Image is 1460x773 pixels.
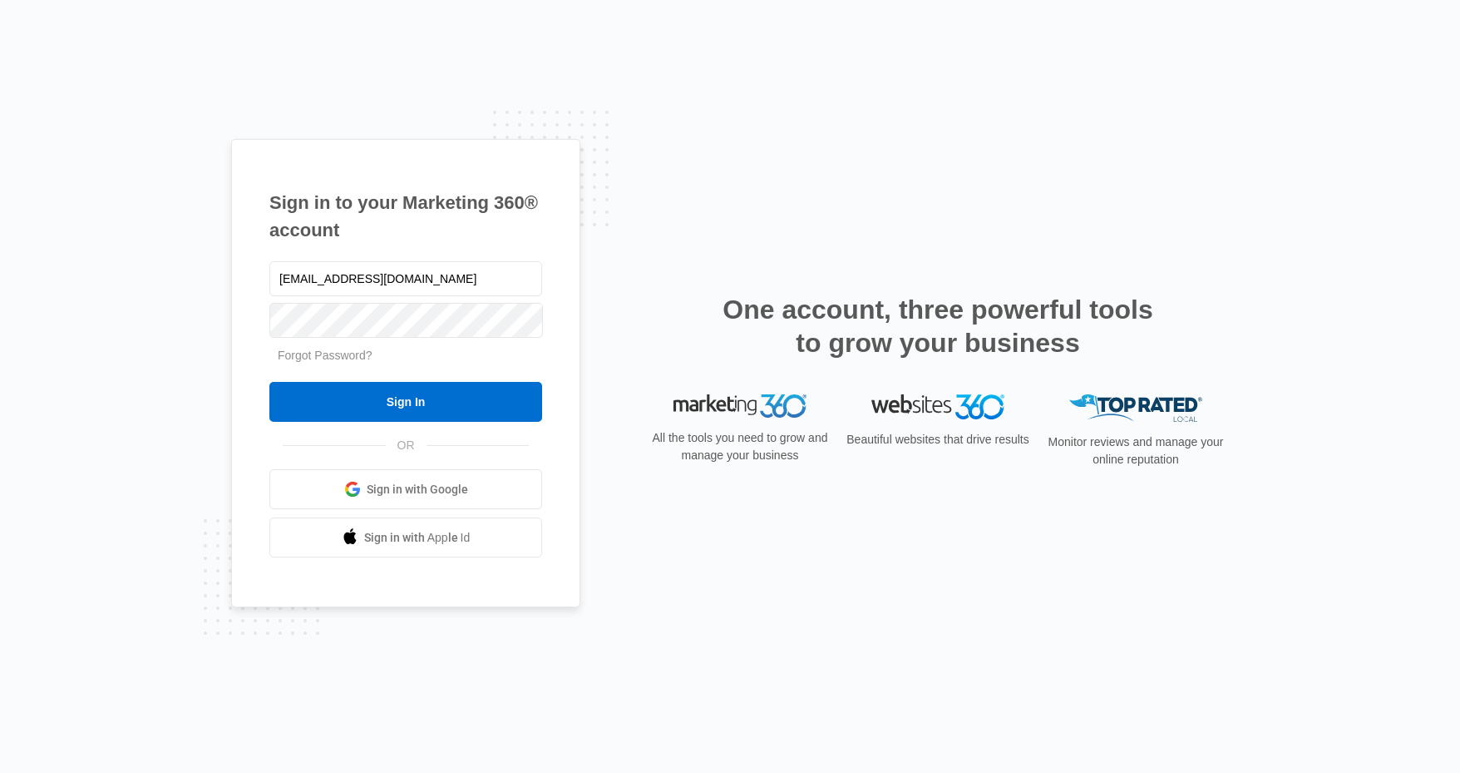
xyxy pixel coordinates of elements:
[673,394,806,418] img: Marketing 360
[1043,434,1229,468] p: Monitor reviews and manage your online reputation
[269,382,542,422] input: Sign In
[845,431,1031,448] p: Beautiful websites that drive results
[718,293,1158,359] h2: One account, three powerful tools to grow your business
[269,261,542,296] input: Email
[871,394,1004,419] img: Websites 360
[367,481,468,498] span: Sign in with Google
[269,469,542,509] a: Sign in with Google
[364,529,471,547] span: Sign in with Apple Id
[647,429,833,464] p: All the tools you need to grow and manage your business
[269,518,542,557] a: Sign in with Apple Id
[269,189,542,244] h1: Sign in to your Marketing 360® account
[278,349,372,362] a: Forgot Password?
[1069,394,1202,422] img: Top Rated Local
[386,437,427,454] span: OR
